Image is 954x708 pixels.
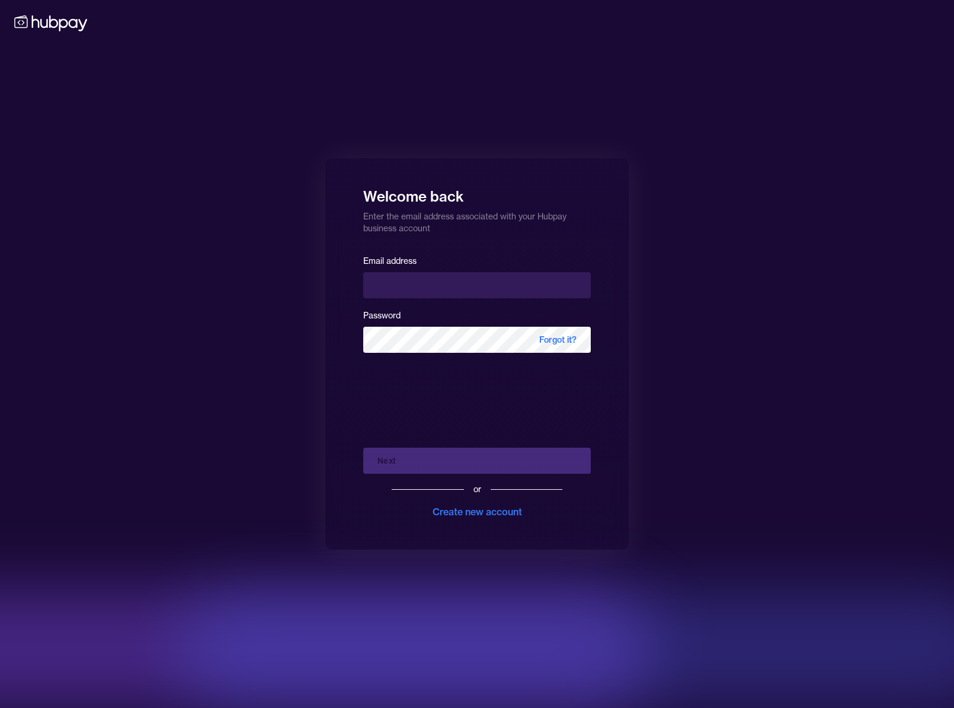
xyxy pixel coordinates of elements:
[363,256,417,266] label: Email address
[363,206,591,234] p: Enter the email address associated with your Hubpay business account
[433,505,522,519] div: Create new account
[363,180,591,206] h1: Welcome back
[525,327,591,353] span: Forgot it?
[473,483,481,495] div: or
[363,310,401,321] label: Password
